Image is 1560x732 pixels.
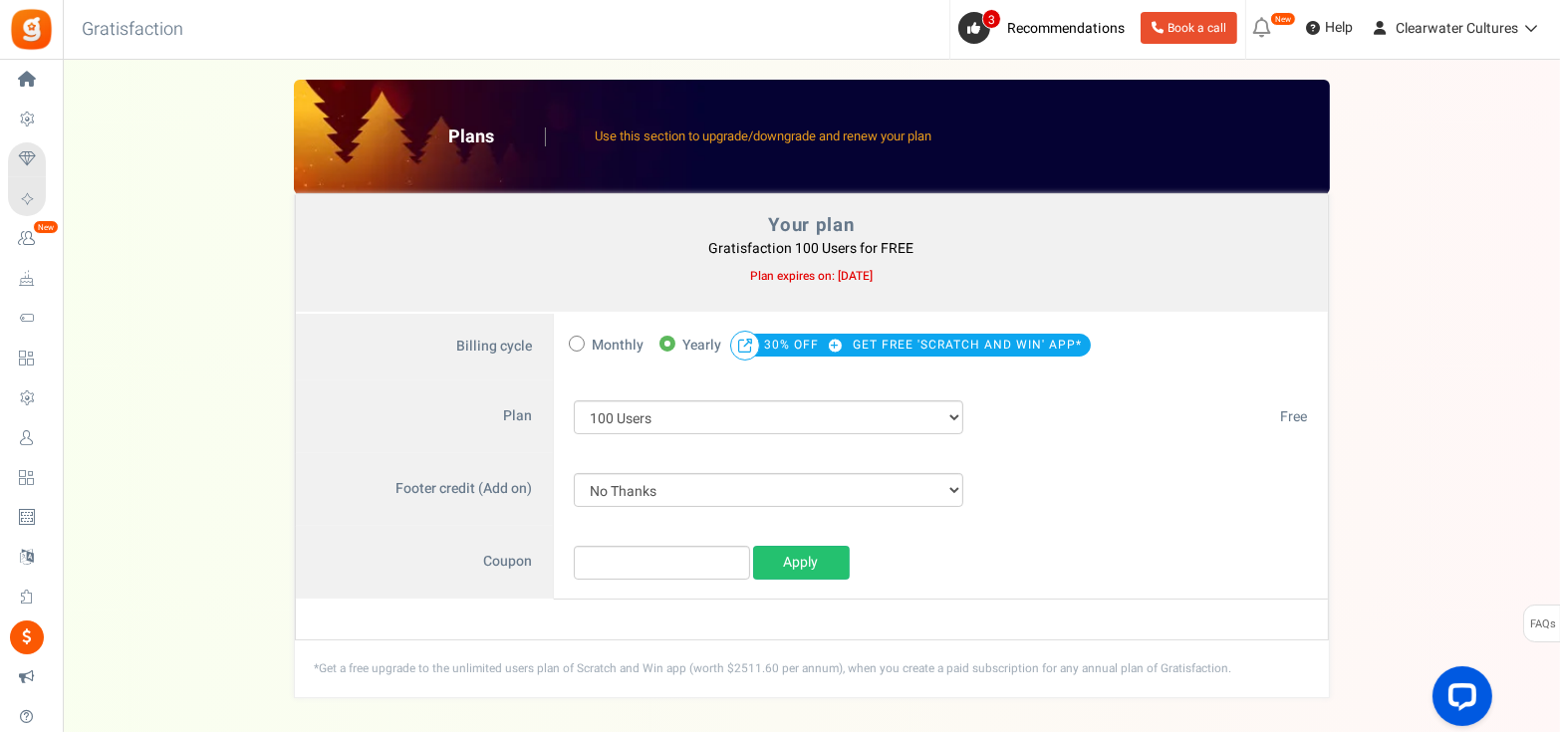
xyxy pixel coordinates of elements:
[1298,12,1361,44] a: Help
[317,215,1307,235] h4: Your plan
[33,220,59,234] em: New
[1007,18,1125,39] span: Recommendations
[1529,606,1556,643] span: FAQs
[982,9,1001,29] span: 3
[765,331,850,359] span: 30% OFF
[449,127,546,147] h2: Plans
[753,546,850,580] a: Apply
[750,268,873,285] b: Plan expires on: [DATE]
[8,222,54,256] a: New
[958,12,1133,44] a: 3 Recommendations
[1396,18,1518,39] span: Clearwater Cultures
[596,126,932,145] span: Use this section to upgrade/downgrade and renew your plan
[1270,12,1296,26] em: New
[593,332,645,360] span: Monthly
[854,331,1083,359] span: GET FREE 'SCRATCH AND WIN' APP*
[296,380,554,454] label: Plan
[296,453,554,527] label: Footer credit (Add on)
[1280,406,1307,427] span: Free
[765,337,1083,354] a: 30% OFF GET FREE 'SCRATCH AND WIN' APP*
[683,332,722,360] span: Yearly
[296,526,554,600] label: Coupon
[60,10,205,50] h3: Gratisfaction
[296,314,554,381] label: Billing cycle
[1320,18,1353,38] span: Help
[9,7,54,52] img: Gratisfaction
[1141,12,1237,44] a: Book a call
[709,238,914,259] b: Gratisfaction 100 Users for FREE
[295,640,1329,697] div: *Get a free upgrade to the unlimited users plan of Scratch and Win app (worth $2511.60 per annum)...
